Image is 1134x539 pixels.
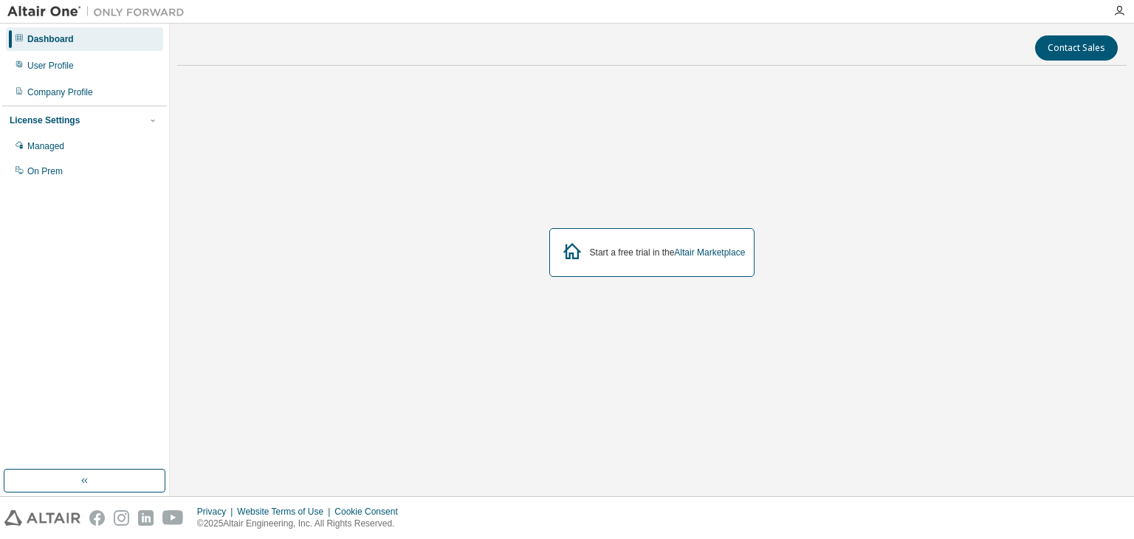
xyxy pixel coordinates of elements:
[162,510,184,526] img: youtube.svg
[7,4,192,19] img: Altair One
[197,518,407,530] p: © 2025 Altair Engineering, Inc. All Rights Reserved.
[674,247,745,258] a: Altair Marketplace
[27,60,74,72] div: User Profile
[1035,35,1118,61] button: Contact Sales
[27,140,64,152] div: Managed
[89,510,105,526] img: facebook.svg
[27,33,74,45] div: Dashboard
[138,510,154,526] img: linkedin.svg
[27,165,63,177] div: On Prem
[237,506,334,518] div: Website Terms of Use
[10,114,80,126] div: License Settings
[334,506,406,518] div: Cookie Consent
[590,247,746,258] div: Start a free trial in the
[27,86,93,98] div: Company Profile
[114,510,129,526] img: instagram.svg
[4,510,80,526] img: altair_logo.svg
[197,506,237,518] div: Privacy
